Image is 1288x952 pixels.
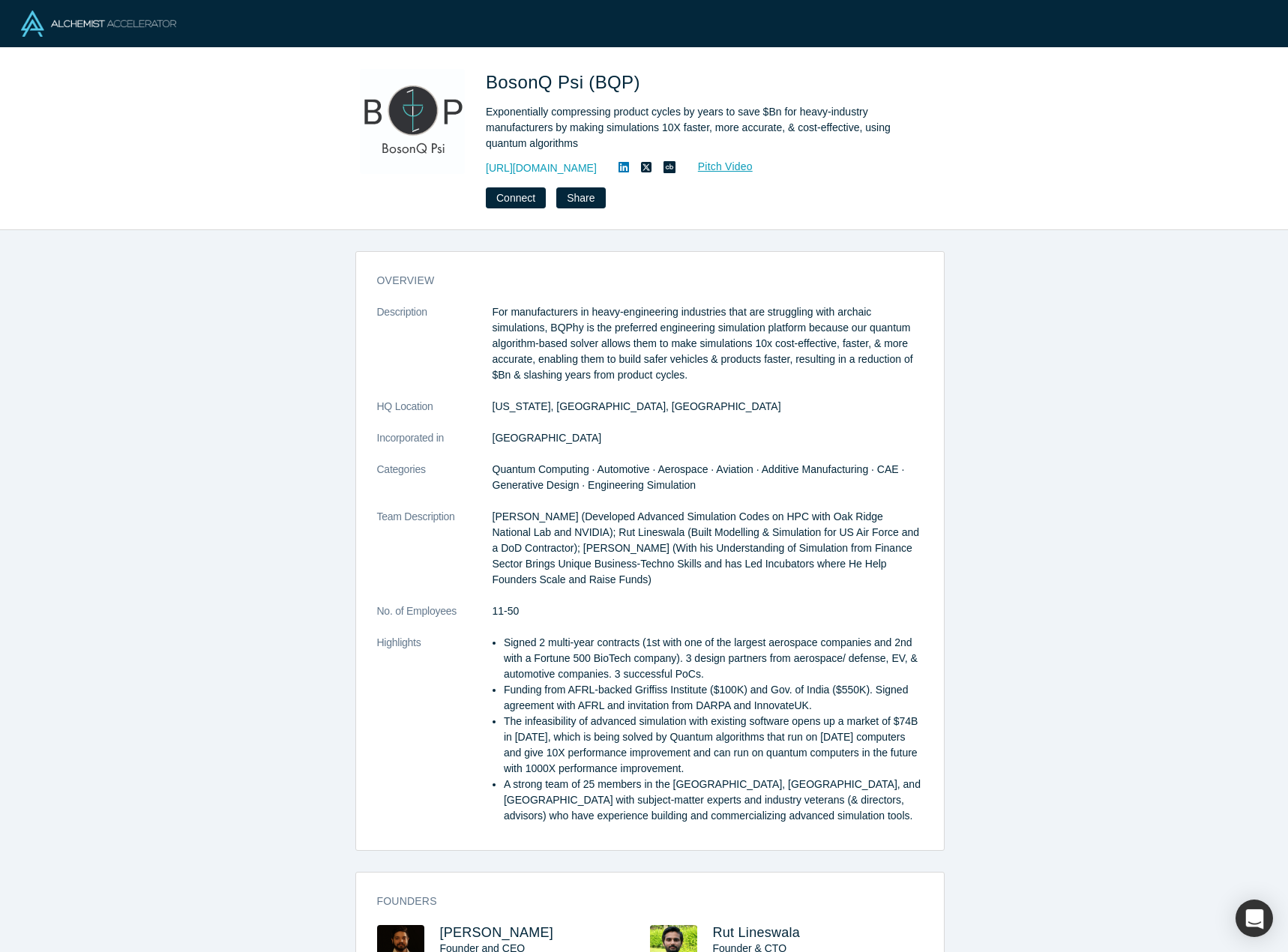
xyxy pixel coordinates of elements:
[504,714,923,777] li: The infeasibility of advanced simulation with existing software opens up a market of $74B in [DAT...
[377,430,493,462] dt: Incorporated in
[493,603,923,619] dd: 11-50
[486,187,546,208] button: Connect
[486,160,597,176] a: [URL][DOMAIN_NAME]
[377,509,493,603] dt: Team Description
[440,925,554,940] a: [PERSON_NAME]
[377,635,493,840] dt: Highlights
[377,603,493,635] dt: No. of Employees
[486,72,645,92] span: BosonQ Psi (BQP)
[504,682,923,714] li: Funding from AFRL-backed Griffiss Institute ($100K) and Gov. of India ($550K). Signed agreement w...
[493,399,923,415] dd: [US_STATE], [GEOGRAPHIC_DATA], [GEOGRAPHIC_DATA]
[504,777,923,824] li: A strong team of 25 members in the [GEOGRAPHIC_DATA], [GEOGRAPHIC_DATA], and [GEOGRAPHIC_DATA] wi...
[713,925,801,940] a: Rut Lineswala
[377,399,493,430] dt: HQ Location
[486,104,906,151] div: Exponentially compressing product cycles by years to save $Bn for heavy-industry manufacturers by...
[493,463,905,491] span: Quantum Computing · Automotive · Aerospace · Aviation · Additive Manufacturing · CAE · Generative...
[377,273,902,289] h3: overview
[556,187,605,208] button: Share
[377,894,902,909] h3: Founders
[681,158,753,175] a: Pitch Video
[504,635,923,682] li: Signed 2 multi-year contracts (1st with one of the largest aerospace companies and 2nd with a For...
[360,69,465,174] img: BosonQ Psi (BQP)'s Logo
[21,10,176,37] img: Alchemist Logo
[377,304,493,399] dt: Description
[493,304,923,383] p: For manufacturers in heavy-engineering industries that are struggling with archaic simulations, B...
[377,462,493,509] dt: Categories
[493,430,923,446] dd: [GEOGRAPHIC_DATA]
[493,509,923,588] p: [PERSON_NAME] (Developed Advanced Simulation Codes on HPC with Oak Ridge National Lab and NVIDIA)...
